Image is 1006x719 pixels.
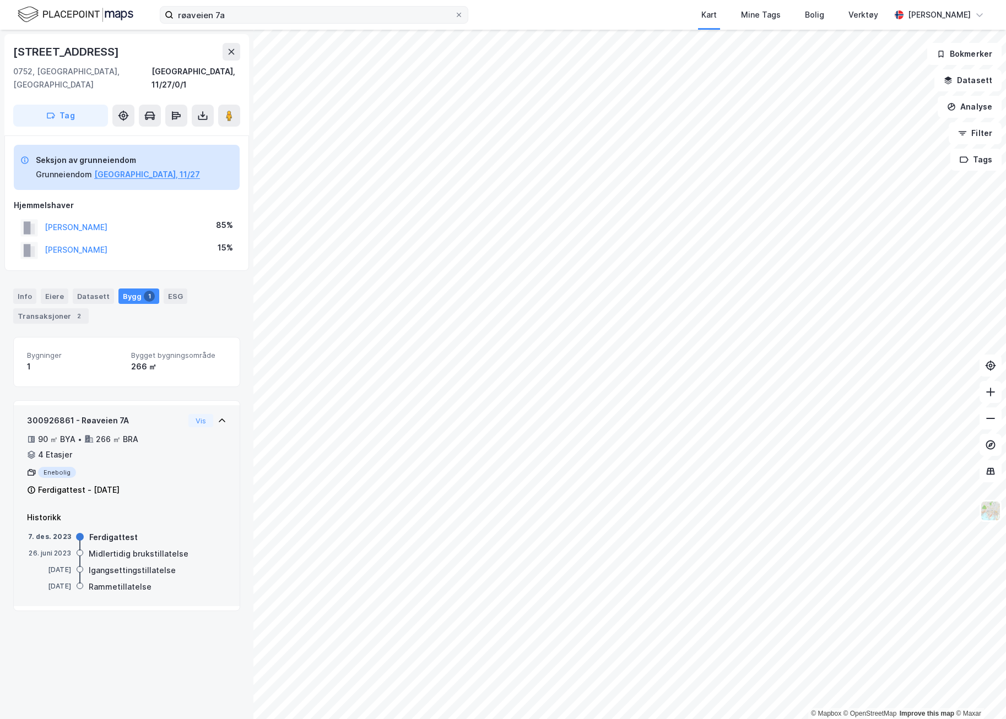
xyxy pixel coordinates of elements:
div: Seksjon av grunneiendom [36,154,200,167]
div: Mine Tags [741,8,781,21]
div: 0752, [GEOGRAPHIC_DATA], [GEOGRAPHIC_DATA] [13,65,152,91]
div: Datasett [73,288,114,304]
div: 1 [144,291,155,302]
div: 15% [218,241,233,254]
img: logo.f888ab2527a4732fd821a326f86c7f29.svg [18,5,133,24]
iframe: Chat Widget [951,666,1006,719]
div: 26. juni 2023 [27,548,71,558]
a: Improve this map [900,710,954,717]
div: Verktøy [848,8,878,21]
div: Info [13,288,36,304]
div: Kart [701,8,717,21]
span: Bygget bygningsområde [131,351,226,360]
button: [GEOGRAPHIC_DATA], 11/27 [94,168,200,181]
a: Mapbox [811,710,841,717]
div: Historikk [27,511,226,524]
div: [STREET_ADDRESS] [13,43,121,61]
button: Bokmerker [927,43,1002,65]
div: 266 ㎡ [131,360,226,373]
a: OpenStreetMap [843,710,897,717]
div: Kontrollprogram for chat [951,666,1006,719]
div: Rammetillatelse [89,580,152,593]
div: 300926861 - Røaveien 7A [27,414,184,427]
div: 266 ㎡ BRA [96,433,138,446]
button: Datasett [934,69,1002,91]
div: Ferdigattest [89,531,138,544]
div: [DATE] [27,565,71,575]
button: Filter [949,122,1002,144]
div: Midlertidig brukstillatelse [89,547,188,560]
div: 1 [27,360,122,373]
div: 4 Etasjer [38,448,72,461]
input: Søk på adresse, matrikkel, gårdeiere, leietakere eller personer [174,7,455,23]
button: Analyse [938,96,1002,118]
div: 7. des. 2023 [27,532,71,542]
div: ESG [164,288,187,304]
div: Grunneiendom [36,168,92,181]
button: Tags [950,149,1002,171]
div: Bygg [118,288,159,304]
div: Ferdigattest - [DATE] [38,483,120,497]
div: Hjemmelshaver [14,199,240,212]
div: [GEOGRAPHIC_DATA], 11/27/0/1 [152,65,240,91]
button: Tag [13,105,108,127]
button: Vis [188,414,213,427]
div: 2 [73,311,84,322]
div: Igangsettingstillatelse [89,564,176,577]
div: 90 ㎡ BYA [38,433,75,446]
span: Bygninger [27,351,122,360]
div: Bolig [805,8,824,21]
div: Transaksjoner [13,308,89,324]
div: Eiere [41,288,68,304]
div: [PERSON_NAME] [908,8,971,21]
div: 85% [216,219,233,232]
div: • [78,435,82,444]
img: Z [980,500,1001,521]
div: [DATE] [27,581,71,591]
